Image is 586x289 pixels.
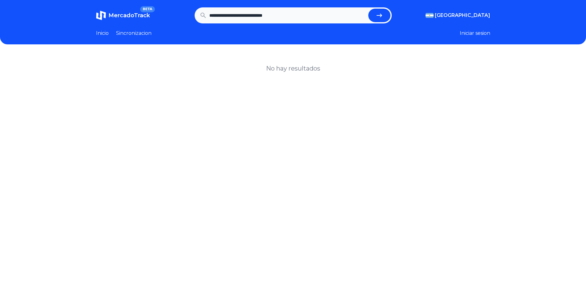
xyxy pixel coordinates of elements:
[140,6,155,12] span: BETA
[96,10,106,20] img: MercadoTrack
[435,12,490,19] span: [GEOGRAPHIC_DATA]
[266,64,320,73] h1: No hay resultados
[96,30,109,37] a: Inicio
[426,13,434,18] img: Argentina
[108,12,150,19] span: MercadoTrack
[116,30,152,37] a: Sincronizacion
[96,10,150,20] a: MercadoTrackBETA
[426,12,490,19] button: [GEOGRAPHIC_DATA]
[460,30,490,37] button: Iniciar sesion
